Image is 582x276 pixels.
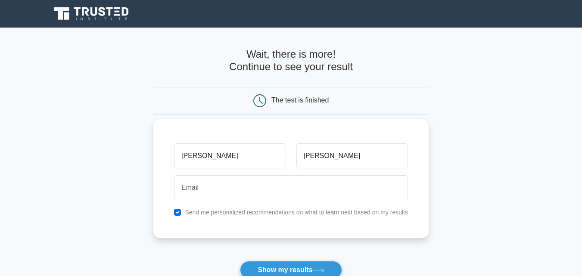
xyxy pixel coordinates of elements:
[185,209,408,216] label: Send me personalized recommendations on what to learn next based on my results
[153,48,429,73] h4: Wait, there is more! Continue to see your result
[174,175,408,200] input: Email
[174,143,286,168] input: First name
[296,143,408,168] input: Last name
[271,96,329,104] div: The test is finished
